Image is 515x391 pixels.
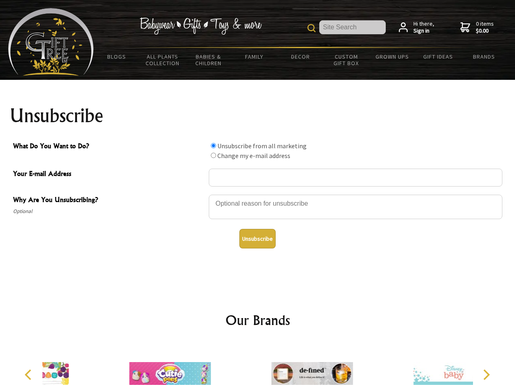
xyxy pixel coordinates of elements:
span: Hi there, [413,20,434,35]
a: Brands [461,48,507,65]
textarea: Why Are You Unsubscribing? [209,195,502,219]
strong: Sign in [413,27,434,35]
input: Your E-mail Address [209,169,502,187]
h1: Unsubscribe [10,106,506,125]
a: Hi there,Sign in [399,20,434,35]
span: 0 items [476,20,494,35]
span: Optional [13,206,205,216]
label: Change my e-mail address [217,152,290,160]
a: Family [232,48,278,65]
img: product search [307,24,316,32]
span: What Do You Want to Do? [13,141,205,153]
button: Next [477,366,495,384]
button: Unsubscribe [239,229,276,248]
input: Site Search [319,20,386,34]
a: Grown Ups [369,48,415,65]
img: Babyware - Gifts - Toys and more... [8,8,94,76]
a: All Plants Collection [140,48,186,72]
a: Decor [277,48,323,65]
button: Previous [20,366,38,384]
img: Babywear - Gifts - Toys & more [139,18,262,35]
input: What Do You Want to Do? [211,153,216,158]
span: Your E-mail Address [13,169,205,180]
a: Custom Gift Box [323,48,369,72]
label: Unsubscribe from all marketing [217,142,307,150]
a: Gift Ideas [415,48,461,65]
input: What Do You Want to Do? [211,143,216,148]
a: BLOGS [94,48,140,65]
span: Why Are You Unsubscribing? [13,195,205,206]
h2: Our Brands [16,310,499,330]
a: Babies & Children [186,48,232,72]
a: 0 items$0.00 [460,20,494,35]
strong: $0.00 [476,27,494,35]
